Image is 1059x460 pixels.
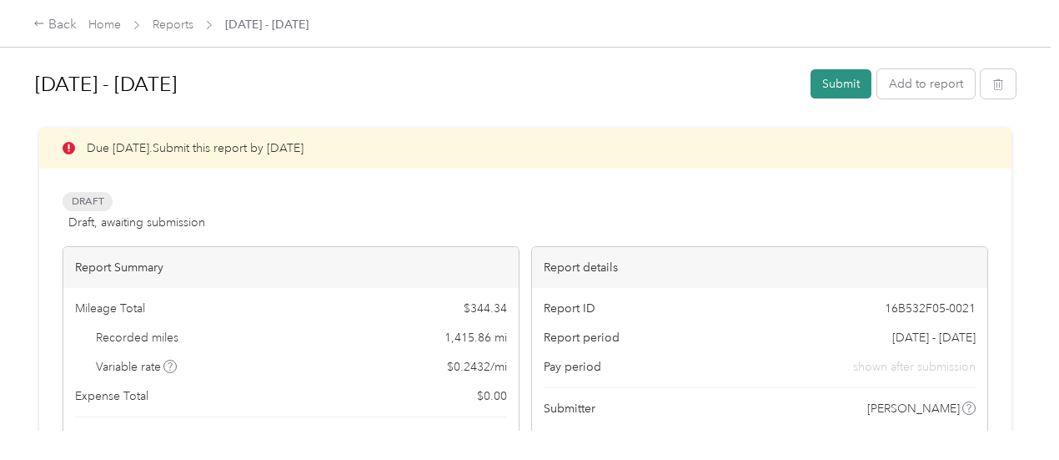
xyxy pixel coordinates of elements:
[867,400,960,417] span: [PERSON_NAME]
[39,128,1011,169] div: Due [DATE]. Submit this report by [DATE]
[544,429,616,447] span: Submitted on
[96,358,178,376] span: Variable rate
[153,18,193,32] a: Reports
[477,387,507,405] span: $ 0.00
[464,300,507,317] span: $ 344.34
[877,69,975,99] button: Add to report
[63,192,113,211] span: Draft
[75,300,145,317] span: Mileage Total
[811,69,871,99] button: Submit
[88,18,121,32] a: Home
[75,387,148,405] span: Expense Total
[35,64,799,104] h1: Aug 1 - 31, 2025
[544,300,595,317] span: Report ID
[68,214,205,231] span: Draft, awaiting submission
[459,429,507,449] span: $ 344.34
[444,329,507,346] span: 1,415.86 mi
[75,430,142,447] span: Report total
[966,366,1059,460] iframe: Everlance-gr Chat Button Frame
[96,329,178,346] span: Recorded miles
[225,16,309,33] span: [DATE] - [DATE]
[63,247,519,288] div: Report Summary
[532,247,987,288] div: Report details
[544,400,595,417] span: Submitter
[447,358,507,376] span: $ 0.2432 / mi
[885,300,976,317] span: 16B532F05-0021
[853,358,976,376] span: shown after submission
[892,329,976,346] span: [DATE] - [DATE]
[544,358,601,376] span: Pay period
[33,15,77,35] div: Back
[544,329,620,346] span: Report period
